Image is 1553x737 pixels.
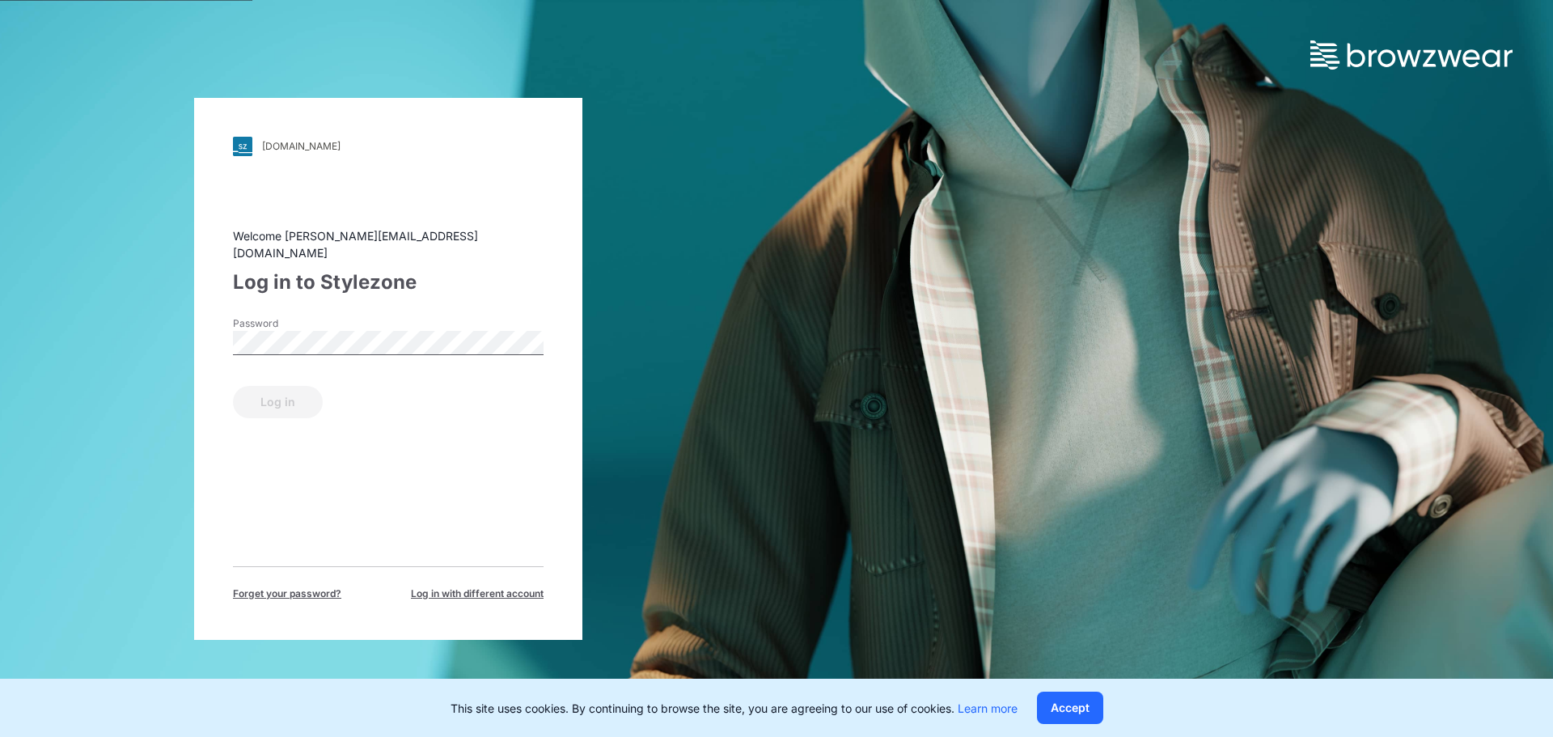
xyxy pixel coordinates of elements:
img: browzwear-logo.73288ffb.svg [1310,40,1513,70]
label: Password [233,316,346,331]
div: Log in to Stylezone [233,268,544,297]
img: svg+xml;base64,PHN2ZyB3aWR0aD0iMjgiIGhlaWdodD0iMjgiIHZpZXdCb3g9IjAgMCAyOCAyOCIgZmlsbD0ibm9uZSIgeG... [233,137,252,156]
a: [DOMAIN_NAME] [233,137,544,156]
p: This site uses cookies. By continuing to browse the site, you are agreeing to our use of cookies. [451,700,1018,717]
a: Learn more [958,701,1018,715]
div: Welcome [PERSON_NAME][EMAIL_ADDRESS][DOMAIN_NAME] [233,227,544,261]
span: Forget your password? [233,587,341,601]
div: [DOMAIN_NAME] [262,140,341,152]
button: Accept [1037,692,1103,724]
span: Log in with different account [411,587,544,601]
